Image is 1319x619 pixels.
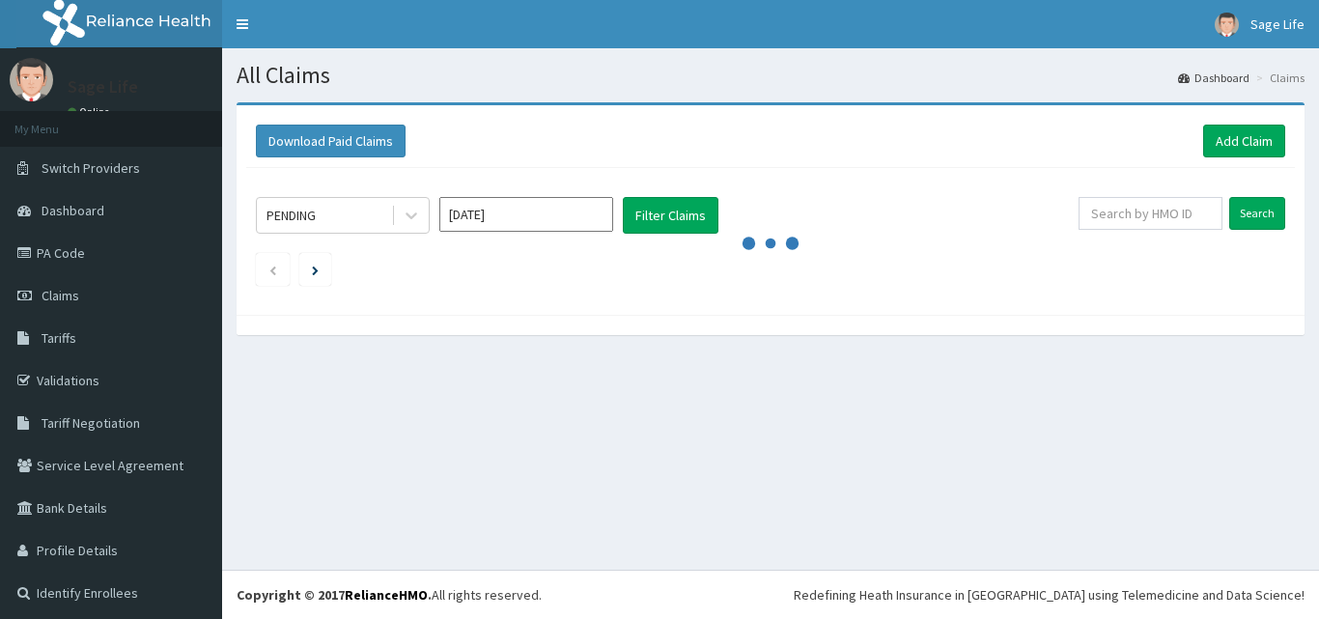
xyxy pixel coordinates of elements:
li: Claims [1251,70,1305,86]
img: User Image [1215,13,1239,37]
a: Next page [312,261,319,278]
a: Online [68,105,114,119]
a: RelianceHMO [345,586,428,604]
svg: audio-loading [742,214,800,272]
footer: All rights reserved. [222,570,1319,619]
span: Tariffs [42,329,76,347]
p: Sage Life [68,78,138,96]
img: User Image [10,58,53,101]
a: Dashboard [1178,70,1249,86]
input: Select Month and Year [439,197,613,232]
input: Search by HMO ID [1079,197,1222,230]
button: Download Paid Claims [256,125,406,157]
span: Tariff Negotiation [42,414,140,432]
a: Previous page [268,261,277,278]
span: Dashboard [42,202,104,219]
div: PENDING [267,206,316,225]
div: Redefining Heath Insurance in [GEOGRAPHIC_DATA] using Telemedicine and Data Science! [794,585,1305,605]
button: Filter Claims [623,197,718,234]
a: Add Claim [1203,125,1285,157]
input: Search [1229,197,1285,230]
span: Sage Life [1250,15,1305,33]
span: Claims [42,287,79,304]
span: Switch Providers [42,159,140,177]
h1: All Claims [237,63,1305,88]
strong: Copyright © 2017 . [237,586,432,604]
